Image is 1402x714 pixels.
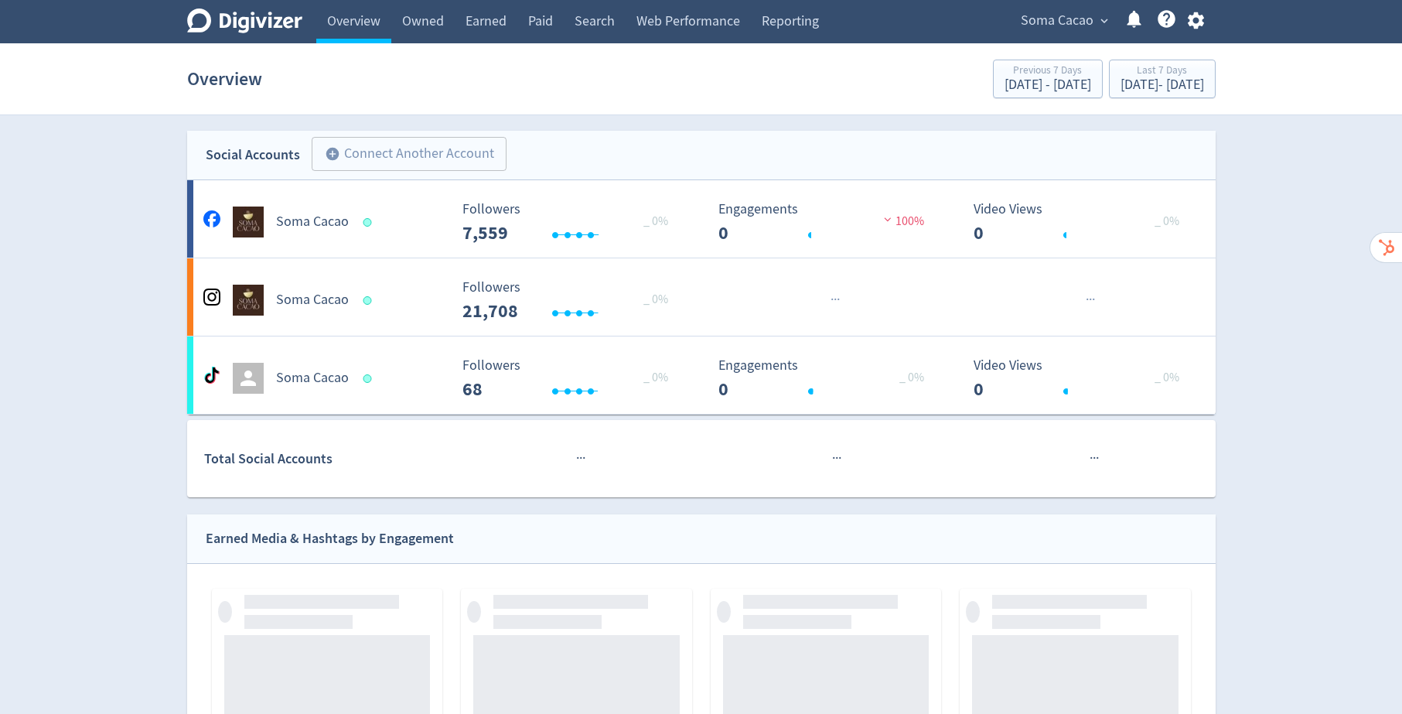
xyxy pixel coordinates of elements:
div: [DATE] - [DATE] [1121,78,1204,92]
span: 100% [880,214,924,229]
span: _ 0% [1155,370,1179,385]
button: Connect Another Account [312,137,507,171]
button: Previous 7 Days[DATE] - [DATE] [993,60,1103,98]
div: Last 7 Days [1121,65,1204,78]
div: Earned Media & Hashtags by Engagement [206,528,454,550]
svg: Followers 21,708 [455,280,687,321]
span: · [582,449,585,468]
svg: Video Views 0 [966,202,1198,243]
span: · [1093,449,1096,468]
span: · [1086,290,1089,309]
span: · [831,290,834,309]
span: _ 0% [643,292,668,307]
span: Data last synced: 12 Oct 2025, 5:01pm (AEDT) [363,218,376,227]
svg: Followers 68 [455,358,687,399]
span: · [1096,449,1099,468]
span: add_circle [325,146,340,162]
span: · [835,449,838,468]
span: · [834,290,837,309]
span: expand_more [1097,14,1111,28]
span: _ 0% [899,370,924,385]
button: Last 7 Days[DATE]- [DATE] [1109,60,1216,98]
div: Social Accounts [206,144,300,166]
span: Data last synced: 12 Oct 2025, 6:01pm (AEDT) [363,296,376,305]
span: · [579,449,582,468]
span: · [832,449,835,468]
span: · [838,449,841,468]
span: _ 0% [643,370,668,385]
h5: Soma Cacao [276,369,349,388]
span: Data last synced: 12 Oct 2025, 8:02pm (AEDT) [363,374,376,383]
a: Soma Cacao undefinedSoma Cacao Followers 7,559 Followers 7,559 _ 0% Engagements 0 Engagements 0 1... [187,180,1216,258]
button: Soma Cacao [1015,9,1112,33]
h1: Overview [187,54,262,104]
div: Previous 7 Days [1005,65,1091,78]
a: Soma Cacao undefinedSoma Cacao Followers 21,708 Followers 21,708 _ 0%······ [187,258,1216,336]
svg: Engagements 0 [711,358,943,399]
span: _ 0% [1155,214,1179,229]
img: Soma Cacao undefined [233,207,264,237]
a: Connect Another Account [300,139,507,171]
a: Soma Cacao Followers 68 Followers 68 _ 0% Engagements 0 Engagements 0 _ 0% Video Views 0 Video Vi... [187,337,1216,414]
h5: Soma Cacao [276,291,349,309]
span: · [1092,290,1095,309]
svg: Followers 7,559 [455,202,687,243]
img: negative-performance.svg [880,214,895,225]
span: · [837,290,840,309]
div: [DATE] - [DATE] [1005,78,1091,92]
span: Soma Cacao [1021,9,1093,33]
img: Soma Cacao undefined [233,285,264,316]
div: Total Social Accounts [204,448,451,470]
h5: Soma Cacao [276,213,349,231]
svg: Engagements 0 [711,202,943,243]
span: · [1090,449,1093,468]
svg: Video Views 0 [966,358,1198,399]
span: _ 0% [643,214,668,229]
span: · [576,449,579,468]
span: · [1089,290,1092,309]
